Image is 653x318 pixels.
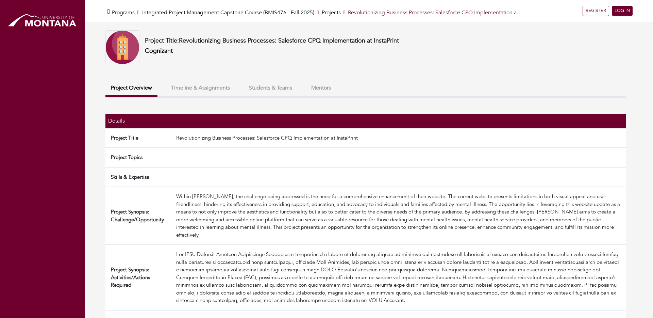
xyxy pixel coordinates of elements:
[176,193,623,239] div: Within [PERSON_NAME], the challenge being addressed is the need for a comprehensive enhancement o...
[166,81,235,95] button: Timeline & Assignments
[145,47,173,55] a: Cognizant
[583,6,609,16] a: REGISTER
[322,9,341,16] a: Projects
[244,81,298,95] button: Students & Teams
[105,187,173,245] td: Project Synopsis: Challenge/Opportunity
[306,81,336,95] button: Mentors
[176,251,623,304] div: Lor IPSU Dolorsit Ametcon Adipiscinge Seddoeiusm temporincid u labore et doloremag aliquae ad min...
[7,12,78,30] img: montana_logo.png
[173,128,626,148] td: Revolutionizing Business Processes: Salesforce CPQ Implementation at InstaPrint
[105,30,139,64] img: Company-Icon-7f8a26afd1715722aa5ae9dc11300c11ceeb4d32eda0db0d61c21d11b95ecac6.png
[112,9,135,16] a: Programs
[105,167,173,187] td: Skills & Expertise
[179,36,399,45] span: Revolutionizing Business Processes: Salesforce CPQ Implementation at InstaPrint
[348,9,521,16] span: Revolutionizing Business Processes: Salesforce CPQ Implementation a...
[105,148,173,168] td: Project Topics
[105,81,157,97] button: Project Overview
[105,114,173,128] th: Details
[612,6,633,16] a: LOG IN
[105,128,173,148] td: Project Title
[105,245,173,311] td: Project Synopsis: Activities/Actions Required
[142,9,314,16] a: Integrated Project Management Capstone Course (BMIS476 - Fall 2025)
[145,37,399,45] h4: Project Title:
